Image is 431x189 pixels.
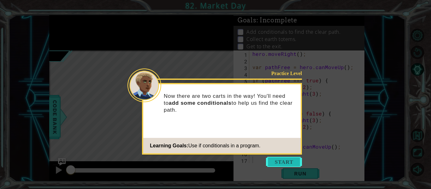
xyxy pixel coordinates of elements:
[188,143,261,148] span: Use if conditionals in a program.
[169,100,232,106] strong: add some conditionals
[150,143,188,148] span: Learning Goals:
[266,157,302,167] button: Start
[262,70,302,77] div: Practice Level
[164,93,296,114] p: Now there are two carts in the way! You'll need to to help us find the clear path.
